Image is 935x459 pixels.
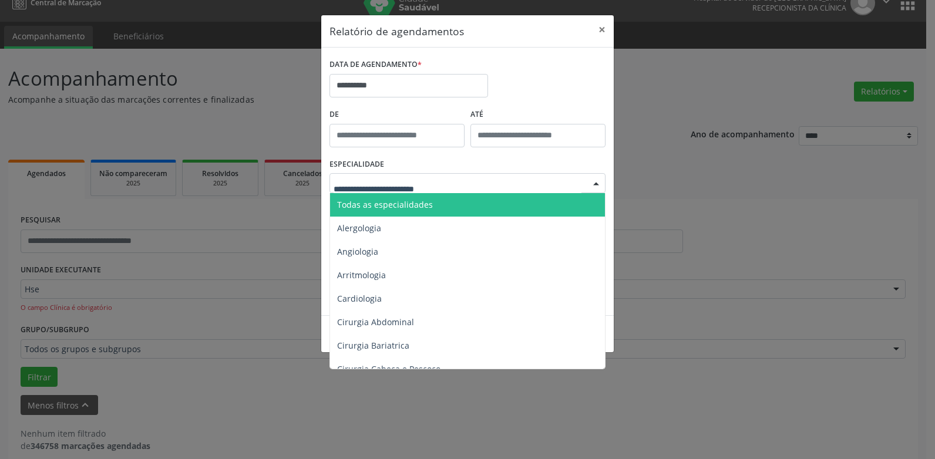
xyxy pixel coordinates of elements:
span: Angiologia [337,246,378,257]
label: ATÉ [470,106,606,124]
label: De [329,106,465,124]
button: Close [590,15,614,44]
span: Todas as especialidades [337,199,433,210]
label: ESPECIALIDADE [329,156,384,174]
span: Cardiologia [337,293,382,304]
span: Alergologia [337,222,381,234]
h5: Relatório de agendamentos [329,23,464,39]
label: DATA DE AGENDAMENTO [329,56,422,74]
span: Cirurgia Abdominal [337,316,414,328]
span: Arritmologia [337,269,386,281]
span: Cirurgia Cabeça e Pescoço [337,363,440,374]
span: Cirurgia Bariatrica [337,340,409,351]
